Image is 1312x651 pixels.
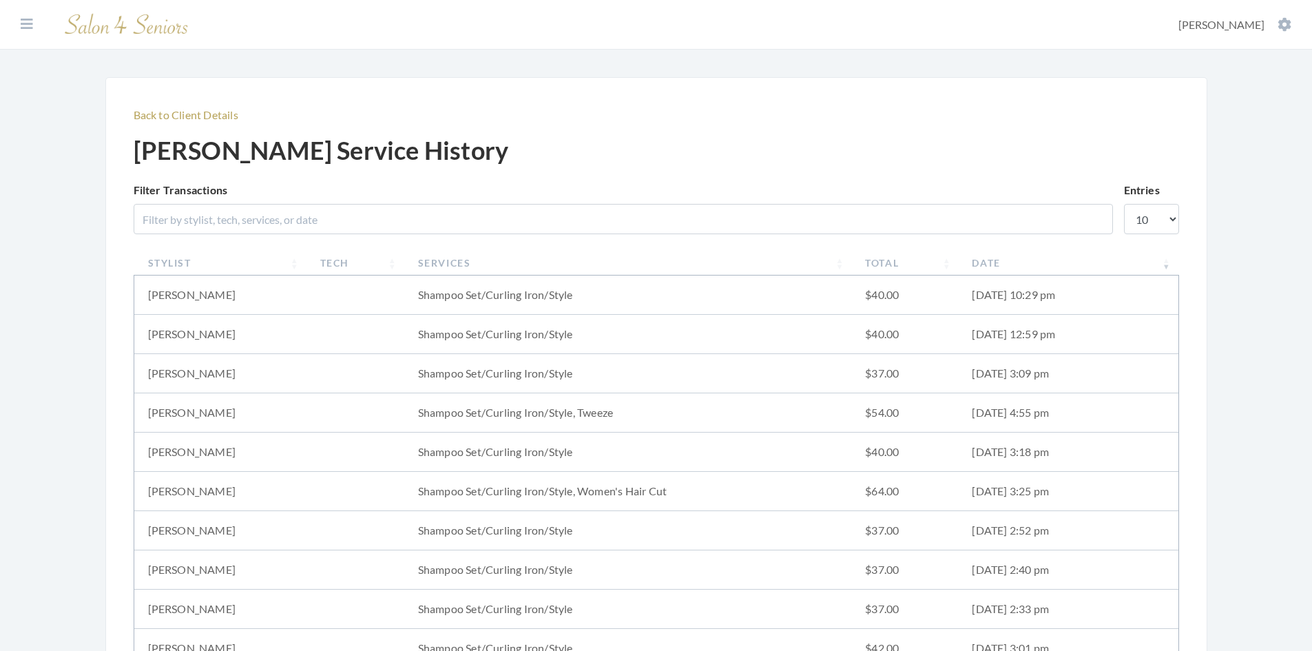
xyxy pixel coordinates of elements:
[134,250,306,276] th: Stylist: activate to sort column ascending
[404,315,852,354] td: Shampoo Set/Curling Iron/Style
[134,136,509,165] h1: [PERSON_NAME] Service History
[134,276,306,315] td: [PERSON_NAME]
[851,550,958,590] td: $37.00
[851,590,958,629] td: $37.00
[404,511,852,550] td: Shampoo Set/Curling Iron/Style
[134,511,306,550] td: [PERSON_NAME]
[404,550,852,590] td: Shampoo Set/Curling Iron/Style
[958,315,1178,354] td: [DATE] 12:59 pm
[134,472,306,511] td: [PERSON_NAME]
[58,8,196,41] img: Salon 4 Seniors
[404,472,852,511] td: Shampoo Set/Curling Iron/Style, Women's Hair Cut
[134,354,306,393] td: [PERSON_NAME]
[404,250,852,276] th: Services: activate to sort column ascending
[851,472,958,511] td: $64.00
[958,511,1178,550] td: [DATE] 2:52 pm
[958,276,1178,315] td: [DATE] 10:29 pm
[404,393,852,433] td: Shampoo Set/Curling Iron/Style, Tweeze
[958,472,1178,511] td: [DATE] 3:25 pm
[851,315,958,354] td: $40.00
[134,550,306,590] td: [PERSON_NAME]
[851,276,958,315] td: $40.00
[958,590,1178,629] td: [DATE] 2:33 pm
[134,108,238,121] a: Back to Client Details
[958,354,1178,393] td: [DATE] 3:09 pm
[134,315,306,354] td: [PERSON_NAME]
[1178,18,1264,31] span: [PERSON_NAME]
[851,354,958,393] td: $37.00
[958,550,1178,590] td: [DATE] 2:40 pm
[404,433,852,472] td: Shampoo Set/Curling Iron/Style
[404,276,852,315] td: Shampoo Set/Curling Iron/Style
[958,433,1178,472] td: [DATE] 3:18 pm
[404,354,852,393] td: Shampoo Set/Curling Iron/Style
[851,433,958,472] td: $40.00
[134,433,306,472] td: [PERSON_NAME]
[306,250,404,276] th: Tech: activate to sort column ascending
[1174,17,1295,32] button: [PERSON_NAME]
[134,204,1113,234] input: Filter by stylist, tech, services, or date
[1124,182,1160,198] label: Entries
[851,250,958,276] th: Total: activate to sort column ascending
[134,590,306,629] td: [PERSON_NAME]
[851,393,958,433] td: $54.00
[404,590,852,629] td: Shampoo Set/Curling Iron/Style
[958,393,1178,433] td: [DATE] 4:55 pm
[851,511,958,550] td: $37.00
[134,182,228,198] label: Filter Transactions
[958,250,1178,276] th: Date: activate to sort column ascending
[134,393,306,433] td: [PERSON_NAME]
